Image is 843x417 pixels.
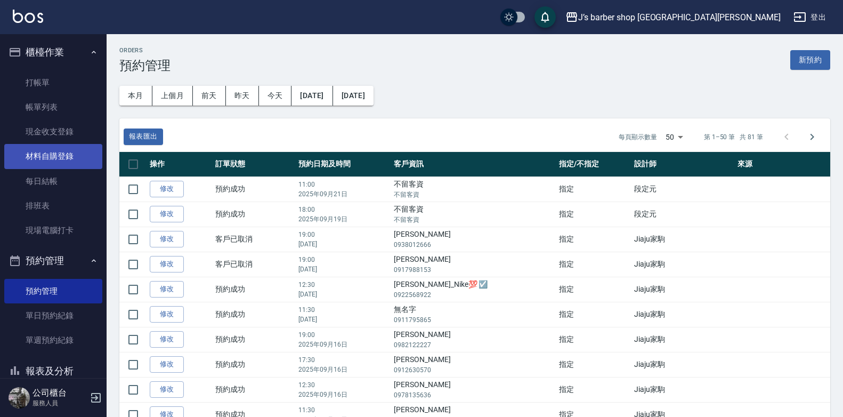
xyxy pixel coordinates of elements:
[298,255,388,264] p: 19:00
[631,202,735,227] td: 段定元
[631,252,735,277] td: Jiaju家駒
[704,132,763,142] p: 第 1–50 筆 共 81 筆
[4,38,102,66] button: 櫃檯作業
[298,305,388,315] p: 11:30
[391,202,556,227] td: 不留客資
[147,152,213,177] th: 操作
[391,152,556,177] th: 客戶資訊
[298,365,388,374] p: 2025年09月16日
[298,205,388,214] p: 18:00
[4,95,102,119] a: 帳單列表
[556,252,631,277] td: 指定
[291,86,333,106] button: [DATE]
[298,380,388,390] p: 12:30
[298,290,388,299] p: [DATE]
[33,398,87,408] p: 服務人員
[150,356,184,373] a: 修改
[391,327,556,352] td: [PERSON_NAME]
[152,86,193,106] button: 上個月
[394,190,554,199] p: 不留客資
[150,181,184,197] a: 修改
[631,227,735,252] td: Jiaju家駒
[799,124,825,150] button: Go to next page
[9,387,30,408] img: Person
[119,58,171,73] h3: 預約管理
[556,277,631,302] td: 指定
[391,277,556,302] td: [PERSON_NAME]_Nike💯 ☑️
[298,330,388,340] p: 19:00
[124,129,163,145] button: 報表匯出
[534,6,556,28] button: save
[213,352,296,377] td: 預約成功
[193,86,226,106] button: 前天
[4,144,102,169] a: 材料自購登錄
[391,377,556,402] td: [PERSON_NAME]
[213,327,296,352] td: 預約成功
[394,290,554,300] p: 0922568922
[150,331,184,348] a: 修改
[556,202,631,227] td: 指定
[556,302,631,327] td: 指定
[4,194,102,218] a: 排班表
[4,357,102,385] button: 報表及分析
[631,327,735,352] td: Jiaju家駒
[298,405,388,415] p: 11:30
[298,355,388,365] p: 17:30
[259,86,292,106] button: 今天
[789,7,830,27] button: 登出
[556,327,631,352] td: 指定
[296,152,391,177] th: 預約日期及時間
[4,70,102,95] a: 打帳單
[150,381,184,398] a: 修改
[619,132,657,142] p: 每頁顯示數量
[561,6,785,28] button: J’s barber shop [GEOGRAPHIC_DATA][PERSON_NAME]
[735,152,830,177] th: 來源
[556,152,631,177] th: 指定/不指定
[578,11,781,24] div: J’s barber shop [GEOGRAPHIC_DATA][PERSON_NAME]
[150,256,184,272] a: 修改
[4,247,102,275] button: 預約管理
[661,123,687,151] div: 50
[4,328,102,352] a: 單週預約紀錄
[394,365,554,375] p: 0912630570
[4,119,102,144] a: 現金收支登錄
[391,227,556,252] td: [PERSON_NAME]
[298,390,388,399] p: 2025年09月16日
[394,315,554,325] p: 0911795865
[119,47,171,54] h2: Orders
[33,388,87,398] h5: 公司櫃台
[298,315,388,324] p: [DATE]
[556,377,631,402] td: 指定
[213,177,296,202] td: 預約成功
[119,86,152,106] button: 本月
[631,302,735,327] td: Jiaju家駒
[213,277,296,302] td: 預約成功
[13,10,43,23] img: Logo
[298,340,388,349] p: 2025年09月16日
[631,152,735,177] th: 設計師
[298,180,388,189] p: 11:00
[394,240,554,250] p: 0938012666
[213,227,296,252] td: 客戶已取消
[391,252,556,277] td: [PERSON_NAME]
[631,377,735,402] td: Jiaju家駒
[790,50,830,70] button: 新預約
[150,306,184,323] a: 修改
[298,280,388,290] p: 12:30
[213,302,296,327] td: 預約成功
[391,352,556,377] td: [PERSON_NAME]
[556,227,631,252] td: 指定
[391,177,556,202] td: 不留客資
[226,86,259,106] button: 昨天
[298,239,388,249] p: [DATE]
[4,169,102,194] a: 每日結帳
[213,202,296,227] td: 預約成功
[150,206,184,222] a: 修改
[333,86,374,106] button: [DATE]
[298,264,388,274] p: [DATE]
[394,390,554,400] p: 0978135636
[631,277,735,302] td: Jiaju家駒
[298,230,388,239] p: 19:00
[298,189,388,199] p: 2025年09月21日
